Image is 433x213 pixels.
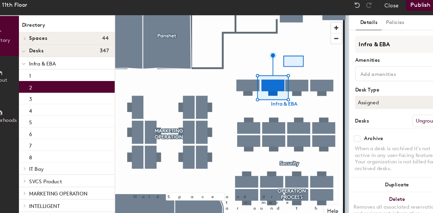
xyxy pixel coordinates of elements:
[37,24,126,35] h1: Directory
[47,49,60,55] span: Desks
[47,81,49,89] p: 2
[349,114,362,120] div: Desks
[47,114,49,122] p: 5
[358,131,375,136] div: Archive
[114,38,121,43] span: 44
[344,183,433,213] button: DeleteRemoves all associated reservation and assignment information
[47,103,49,111] p: 4
[47,71,48,78] p: 1
[349,58,428,63] div: Amenities
[11,76,26,82] span: Layout
[8,39,29,45] span: Directory
[47,92,49,100] p: 3
[47,38,64,43] span: Spaces
[2,113,35,119] span: Neighborhoods
[47,125,49,132] p: 6
[47,159,60,165] span: IT Bay
[349,140,428,164] div: When a desk is archived it's not active in any user-facing features. Your organization is not bil...
[397,4,424,15] button: Publish
[349,94,428,106] button: Assigned
[321,195,337,206] button: Help
[47,61,71,67] span: Infra & EBA
[403,111,428,123] button: Ungroup
[350,19,374,33] button: Details
[348,6,355,13] img: Undo
[344,170,433,183] button: Duplicate
[47,182,101,188] span: MARKETING OPERATION
[359,6,366,13] img: Redo
[47,193,75,199] span: INTELLIGENT
[374,19,399,33] button: Policies
[47,170,77,176] span: SVCS Product
[348,194,429,206] div: Removes all associated reservation and assignment information
[47,146,49,154] p: 8
[5,5,45,14] div: Pune, 11th Floor
[112,49,121,55] span: 347
[47,205,55,211] span: Perf
[353,69,414,77] input: Add amenities
[47,135,49,143] p: 7
[349,86,428,91] div: Desk Type
[377,4,390,15] button: Close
